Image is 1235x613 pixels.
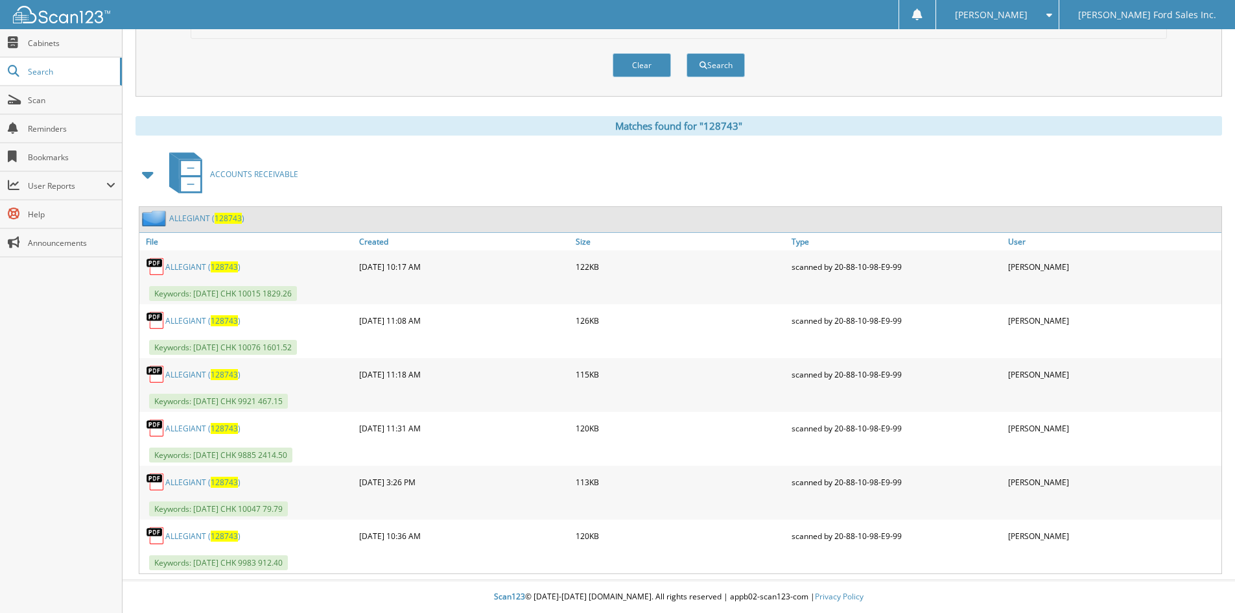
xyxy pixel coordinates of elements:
[955,11,1028,19] span: [PERSON_NAME]
[1005,307,1221,333] div: [PERSON_NAME]
[146,472,165,492] img: PDF.png
[815,591,864,602] a: Privacy Policy
[146,311,165,330] img: PDF.png
[1005,523,1221,549] div: [PERSON_NAME]
[1005,415,1221,441] div: [PERSON_NAME]
[356,307,572,333] div: [DATE] 11:08 AM
[28,123,115,134] span: Reminders
[356,523,572,549] div: [DATE] 10:36 AM
[149,555,288,570] span: Keywords: [DATE] CHK 9983 912.40
[1005,361,1221,387] div: [PERSON_NAME]
[211,477,238,488] span: 128743
[572,469,789,495] div: 113KB
[572,361,789,387] div: 115KB
[123,581,1235,613] div: © [DATE]-[DATE] [DOMAIN_NAME]. All rights reserved | appb02-scan123-com |
[165,315,241,326] a: ALLEGIANT (128743)
[165,477,241,488] a: ALLEGIANT (128743)
[139,233,356,250] a: File
[211,531,238,542] span: 128743
[149,501,288,516] span: Keywords: [DATE] CHK 10047 79.79
[135,116,1222,136] div: Matches found for "128743"
[572,415,789,441] div: 120KB
[494,591,525,602] span: Scan123
[788,469,1005,495] div: scanned by 20-88-10-98-E9-99
[28,237,115,248] span: Announcements
[572,307,789,333] div: 126KB
[28,209,115,220] span: Help
[146,418,165,438] img: PDF.png
[356,254,572,280] div: [DATE] 10:17 AM
[13,6,110,23] img: scan123-logo-white.svg
[1005,233,1221,250] a: User
[215,213,242,224] span: 128743
[572,254,789,280] div: 122KB
[211,423,238,434] span: 128743
[788,523,1005,549] div: scanned by 20-88-10-98-E9-99
[28,152,115,163] span: Bookmarks
[211,315,238,326] span: 128743
[28,95,115,106] span: Scan
[146,526,165,546] img: PDF.png
[788,307,1005,333] div: scanned by 20-88-10-98-E9-99
[1005,469,1221,495] div: [PERSON_NAME]
[146,257,165,276] img: PDF.png
[165,369,241,380] a: ALLEGIANT (128743)
[149,448,292,463] span: Keywords: [DATE] CHK 9885 2414.50
[142,210,169,226] img: folder2.png
[572,233,789,250] a: Size
[211,369,238,380] span: 128743
[149,394,288,409] span: Keywords: [DATE] CHK 9921 467.15
[572,523,789,549] div: 120KB
[165,531,241,542] a: ALLEGIANT (128743)
[28,66,113,77] span: Search
[169,213,244,224] a: ALLEGIANT (128743)
[211,261,238,272] span: 128743
[165,423,241,434] a: ALLEGIANT (128743)
[356,233,572,250] a: Created
[613,53,671,77] button: Clear
[788,233,1005,250] a: Type
[149,286,297,301] span: Keywords: [DATE] CHK 10015 1829.26
[149,340,297,355] span: Keywords: [DATE] CHK 10076 1601.52
[1005,254,1221,280] div: [PERSON_NAME]
[146,365,165,384] img: PDF.png
[356,469,572,495] div: [DATE] 3:26 PM
[788,415,1005,441] div: scanned by 20-88-10-98-E9-99
[210,169,298,180] span: ACCOUNTS RECEIVABLE
[356,361,572,387] div: [DATE] 11:18 AM
[28,38,115,49] span: Cabinets
[356,415,572,441] div: [DATE] 11:31 AM
[687,53,745,77] button: Search
[788,361,1005,387] div: scanned by 20-88-10-98-E9-99
[161,149,298,200] a: ACCOUNTS RECEIVABLE
[165,261,241,272] a: ALLEGIANT (128743)
[1078,11,1216,19] span: [PERSON_NAME] Ford Sales Inc.
[788,254,1005,280] div: scanned by 20-88-10-98-E9-99
[28,180,106,191] span: User Reports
